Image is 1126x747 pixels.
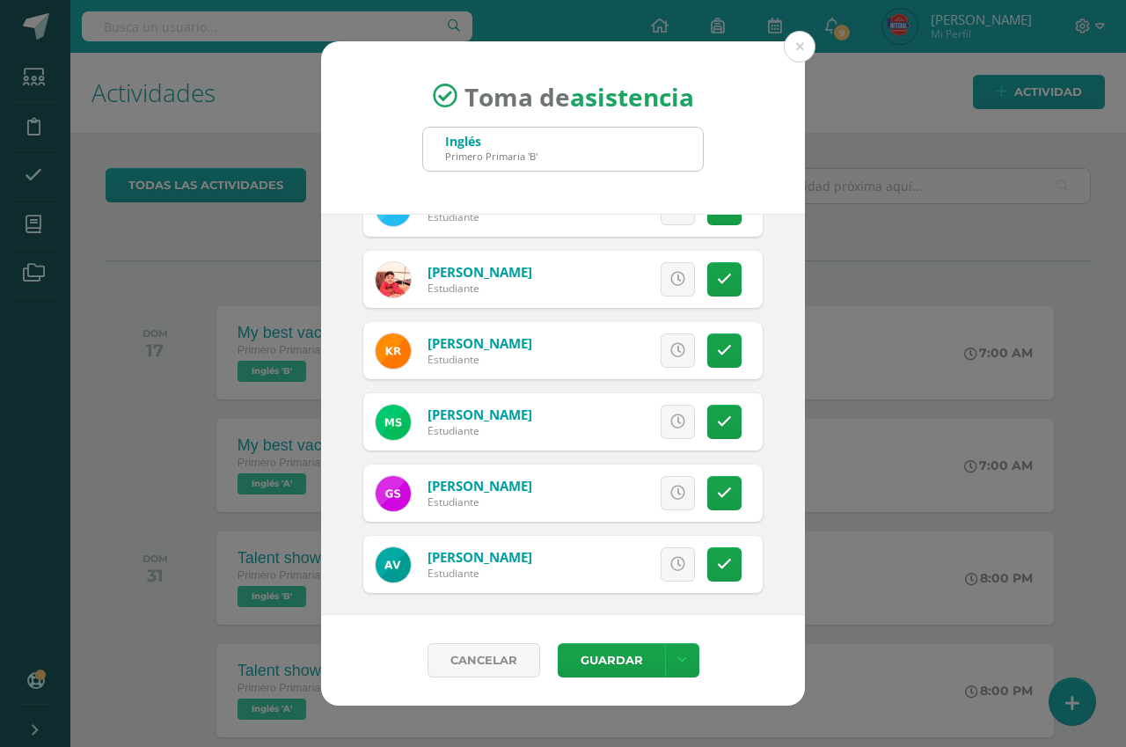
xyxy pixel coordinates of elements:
img: da5d34be499d5e17e891f2384e50aa2a.png [376,333,411,369]
a: [PERSON_NAME] [428,406,532,423]
div: Inglés [445,133,537,150]
div: Estudiante [428,209,532,224]
button: Close (Esc) [784,31,815,62]
a: [PERSON_NAME] [428,548,532,566]
strong: asistencia [570,79,694,113]
a: [PERSON_NAME] [428,477,532,494]
span: Toma de [464,79,694,113]
div: Primero Primaria 'B' [445,150,537,163]
img: c8162fd3e63b5c7f210c255666310cdc.png [376,262,411,297]
a: Cancelar [428,643,540,677]
div: Estudiante [428,281,532,296]
a: [PERSON_NAME] [428,263,532,281]
input: Busca un grado o sección aquí... [423,128,703,171]
a: [PERSON_NAME] [428,334,532,352]
img: 34f67a44c514c1982be5b6b6ec86e079.png [376,547,411,582]
button: Guardar [558,643,665,677]
div: Estudiante [428,352,532,367]
img: fa9070cbbda2ddce5d81025a5fa9f39b.png [376,405,411,440]
div: Estudiante [428,566,532,581]
div: Estudiante [428,494,532,509]
div: Estudiante [428,423,532,438]
img: 9f1804e8c00dd4725f60444d74442fd2.png [376,476,411,511]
